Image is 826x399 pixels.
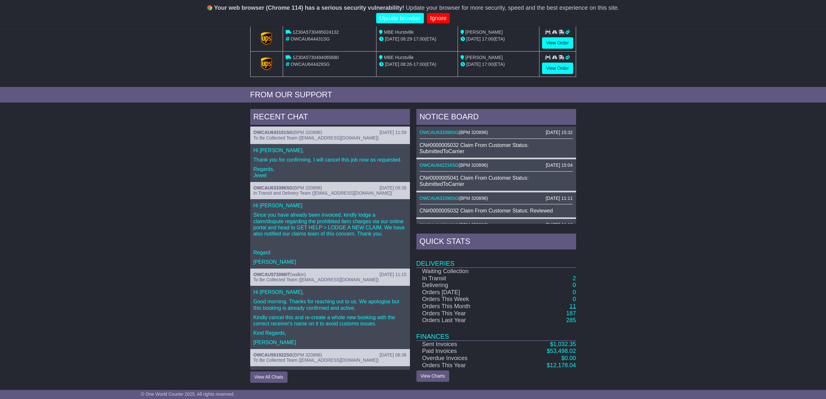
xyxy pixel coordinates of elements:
p: Good morning. Thanks for reaching out to us. We apologise but this booking is already confirmed a... [253,298,407,311]
span: 17:00 [482,62,493,67]
a: 187 [566,310,576,317]
a: $53,498.02 [547,348,576,354]
span: [DATE] [466,62,481,67]
p: Thank you for confirming. I will cancel this job now as requested. [253,157,407,163]
span: OWCAU644431SG [290,36,330,42]
a: View Order [542,63,573,74]
span: BPM 320896 [294,185,321,190]
a: OWCAU633396SG [253,185,293,190]
p: Hi [PERSON_NAME], [253,289,407,295]
p: Since you have already been invoiced, kindly lodge a claim/dispute regarding the prohibited item ... [253,212,407,237]
a: View Order [542,37,573,49]
span: [DATE] [466,36,481,42]
div: ( ) [420,196,573,201]
span: MBE Hurstville [384,55,414,60]
img: GetCarrierServiceLogo [261,57,272,70]
a: OWCAU573096IT [253,272,290,277]
span: In Transit and Delivery Team ([EMAIL_ADDRESS][DOMAIN_NAME]) [253,190,392,196]
span: 53,498.02 [550,348,576,354]
b: Your web browser (Chrome 114) has a serious security vulnerability! [214,5,404,11]
a: Update browser [376,13,424,24]
td: Paid Invoices [416,348,513,355]
p: Hi [PERSON_NAME], [253,147,407,153]
span: BPM 320896 [294,352,321,357]
p: Kind Regards, [253,330,407,336]
span: 17:00 [413,36,425,42]
td: In Transit [416,275,513,282]
a: 2 [573,275,576,282]
a: OWCAU642216SG [420,222,459,227]
td: Waiting Collection [416,268,513,275]
div: ( ) [420,222,573,228]
p: [PERSON_NAME] [253,259,407,265]
a: Ignore [427,13,450,24]
a: 0 [573,282,576,288]
td: Finances [416,324,576,341]
div: [DATE] 15:32 [546,130,573,135]
a: View Charts [416,370,449,382]
span: [PERSON_NAME] [465,30,503,35]
span: 0.00 [564,355,576,361]
a: 0 [573,289,576,296]
a: OWCAU561922SG [253,352,293,357]
a: 285 [566,317,576,323]
div: ( ) [420,130,573,135]
div: [DATE] 08:36 [379,352,406,358]
div: [DATE] 11:59 [379,130,406,135]
td: Orders Last Year [416,317,513,324]
div: [DATE] 15:04 [546,163,573,168]
span: To Be Collected Team ([EMAIL_ADDRESS][DOMAIN_NAME]) [253,135,379,140]
span: Update your browser for more security, speed and the best experience on this site. [406,5,619,11]
span: 1Z30A5730494065680 [292,55,339,60]
p: Regard [253,249,407,256]
a: OWCAU633396SG [420,130,459,135]
div: CN#0000005041 Claim From Customer Status: SubmittedToCarrier [420,175,573,187]
span: walkin [292,272,304,277]
div: ( ) [253,352,407,358]
div: CN#0000005032 Claim From Customer Status: Reviewed [420,208,573,214]
span: [DATE] [385,36,399,42]
p: Hi [PERSON_NAME] [253,202,407,209]
div: (ETA) [461,61,536,68]
div: ( ) [253,185,407,191]
span: To Be Collected Team ([EMAIL_ADDRESS][DOMAIN_NAME]) [253,357,379,363]
td: Delivering [416,282,513,289]
a: OWCAU633396SG [420,196,459,201]
td: Orders This Week [416,296,513,303]
td: Orders [DATE] [416,289,513,296]
td: Deliveries [416,251,576,268]
a: $0.00 [561,355,576,361]
span: BPM 320896 [460,163,487,168]
span: © One World Courier 2025. All rights reserved. [141,392,235,397]
div: CN#0000005032 Claim From Customer Status: SubmittedToCarrier [420,142,573,154]
p: [PERSON_NAME] [253,339,407,345]
a: 11 [569,303,576,309]
div: - (ETA) [379,36,455,42]
div: (ETA) [461,36,536,42]
span: BPM 320896 [460,222,487,227]
span: BPM 320896 [294,130,321,135]
td: Orders This Year [416,362,513,369]
div: ( ) [253,272,407,277]
td: Orders This Month [416,303,513,310]
div: [DATE] 11:15 [379,272,406,277]
span: 12,178.04 [550,362,576,369]
div: ( ) [420,163,573,168]
p: Hi Team, [253,369,407,376]
span: To Be Collected Team ([EMAIL_ADDRESS][DOMAIN_NAME]) [253,277,379,282]
span: 17:00 [413,62,425,67]
div: [DATE] 09:26 [379,185,406,191]
a: $1,032.35 [550,341,576,347]
p: Regards, Jewel [253,166,407,178]
a: OWCAU642216SG [420,163,459,168]
span: [PERSON_NAME] [465,55,503,60]
button: View All Chats [250,371,288,383]
td: Sent Invoices [416,341,513,348]
span: 08:26 [401,62,412,67]
td: Overdue Invoices [416,355,513,362]
span: 1Z30A5730495024132 [292,30,339,35]
div: RECENT CHAT [250,109,410,127]
span: BPM 320896 [460,130,487,135]
a: 0 [573,296,576,302]
span: BPM 320896 [460,196,487,201]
